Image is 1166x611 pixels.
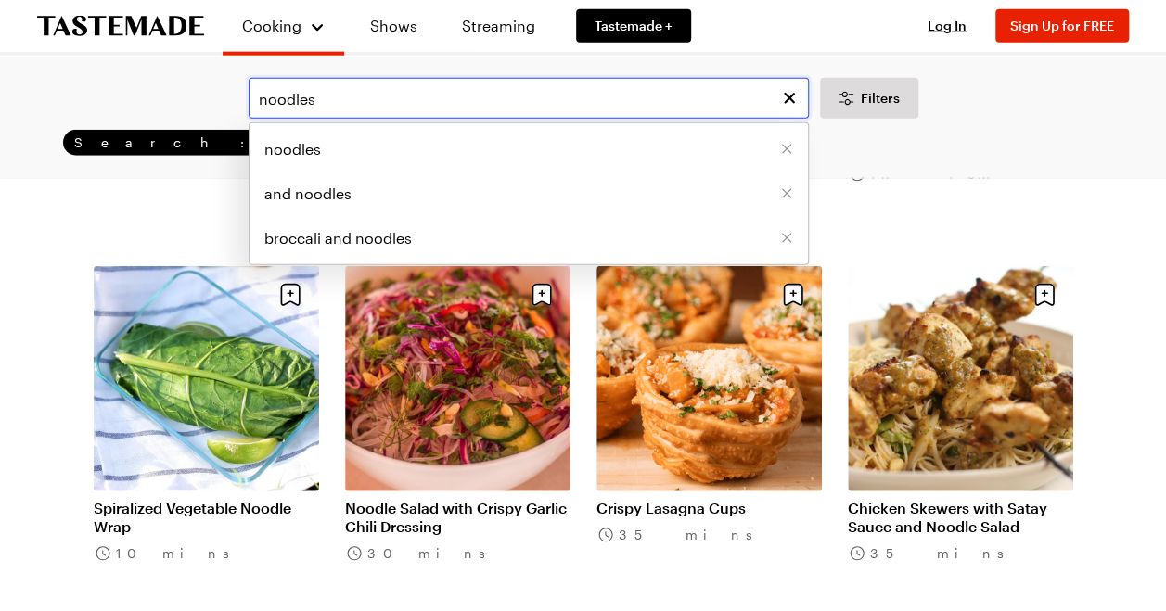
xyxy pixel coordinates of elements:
span: Log In [928,18,967,33]
a: Noodle Salad with Crispy Garlic Chili Dressing [345,499,570,536]
button: Save recipe [1027,277,1062,312]
a: Chicken Skewers with Satay Sauce and Noodle Salad [848,499,1073,536]
span: and noodles [264,183,352,205]
span: Search: noodles [74,134,429,151]
button: Save recipe [524,277,559,312]
span: broccali and noodles [264,227,412,249]
span: noodles [264,138,321,160]
a: To Tastemade Home Page [37,16,204,37]
button: Remove [object Object] [780,187,793,200]
span: Sign Up for FREE [1010,18,1114,33]
button: Remove [object Object] [780,143,793,156]
span: Cooking [242,17,301,34]
input: Search for a Recipe [249,78,809,119]
button: Save recipe [273,277,308,312]
button: Desktop filters [820,78,918,119]
button: Clear search [779,88,800,108]
span: Filters [861,89,900,108]
button: Cooking [241,7,326,45]
a: Spiralized Vegetable Noodle Wrap [94,499,319,536]
button: Log In [910,17,984,35]
button: Remove [object Object] [780,232,793,245]
span: Tastemade + [595,17,673,35]
button: Sign Up for FREE [995,9,1129,43]
a: Tastemade + [576,9,691,43]
button: Save recipe [775,277,811,312]
a: Crispy Lasagna Cups [596,499,822,517]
